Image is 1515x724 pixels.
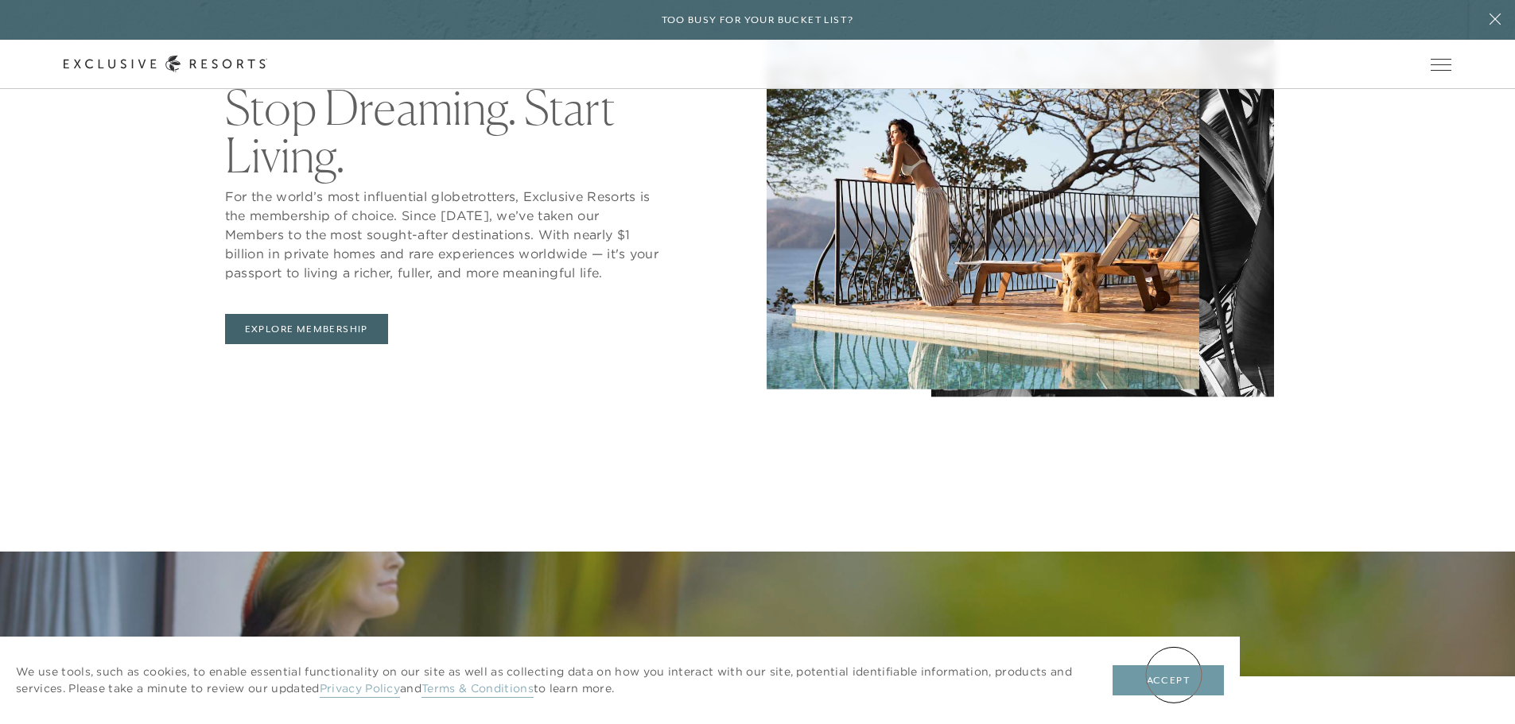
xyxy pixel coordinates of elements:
[1431,59,1451,70] button: Open navigation
[16,664,1081,697] p: We use tools, such as cookies, to enable essential functionality on our site as well as collectin...
[225,83,659,179] h2: Stop Dreaming. Start Living.
[225,187,659,282] p: For the world’s most influential globetrotters, Exclusive Resorts is the membership of choice. Si...
[225,314,388,344] a: Explore Membership
[1113,665,1224,695] button: Accept
[421,681,534,698] a: Terms & Conditions
[767,40,1199,389] img: Women by the pool, overlooking the ocean.
[320,681,400,698] a: Privacy Policy
[662,13,854,28] h6: Too busy for your bucket list?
